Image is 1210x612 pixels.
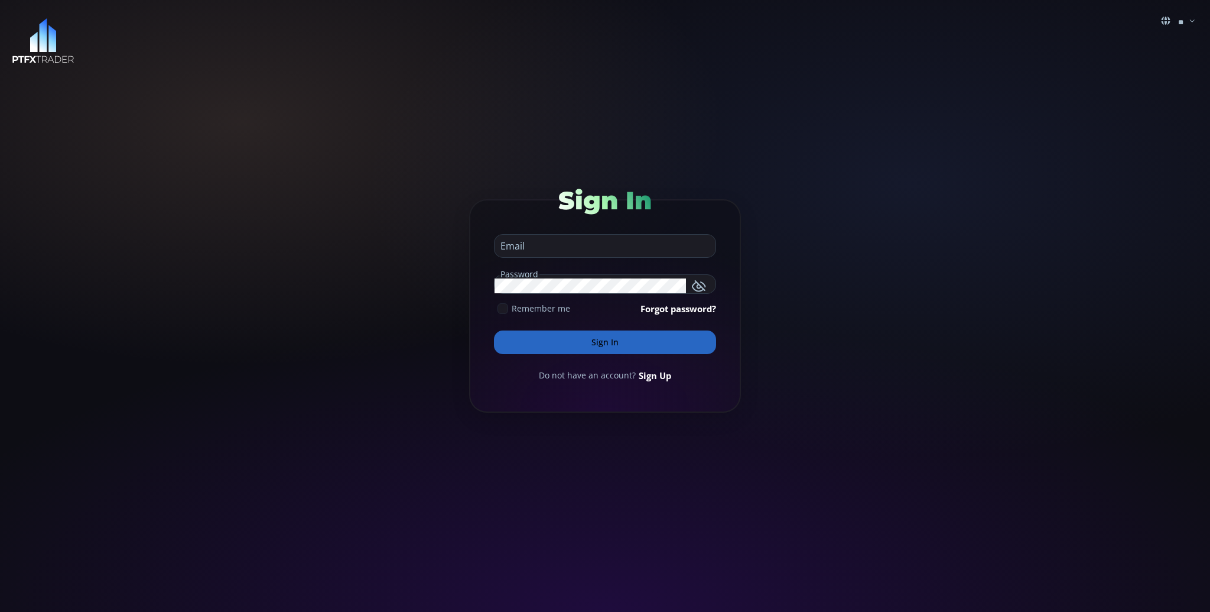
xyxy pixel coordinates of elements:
button: Sign In [494,331,716,354]
a: Forgot password? [640,302,716,315]
a: Sign Up [639,369,671,382]
img: LOGO [12,18,74,64]
span: Remember me [512,302,570,315]
div: Do not have an account? [494,369,716,382]
span: Sign In [558,185,652,216]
